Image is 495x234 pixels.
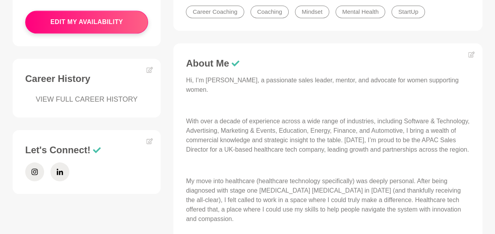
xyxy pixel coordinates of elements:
[186,76,470,95] p: Hi, I’m [PERSON_NAME], a passionate sales leader, mentor, and advocate for women supporting women.
[25,73,148,85] h3: Career History
[186,176,470,224] p: My move into healthcare (healthcare technology specifically) was deeply personal. After being dia...
[50,162,69,181] a: LinkedIn
[186,117,470,154] p: With over a decade of experience across a wide range of industries, including Software & Technolo...
[25,162,44,181] a: Instagram
[25,11,148,33] button: edit my availability
[186,58,470,69] h3: About Me
[25,94,148,105] a: VIEW FULL CAREER HISTORY
[25,144,148,156] h3: Let's Connect!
